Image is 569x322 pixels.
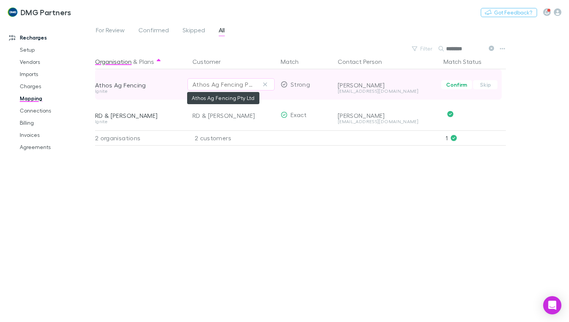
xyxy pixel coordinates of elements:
[408,44,437,53] button: Filter
[3,3,76,21] a: DMG Partners
[12,80,99,92] a: Charges
[12,105,99,117] a: Connections
[338,81,437,89] div: [PERSON_NAME]
[8,8,17,17] img: DMG Partners's Logo
[12,44,99,56] a: Setup
[441,80,472,89] button: Confirm
[139,54,154,69] button: Plans
[338,89,437,94] div: [EMAIL_ADDRESS][DOMAIN_NAME]
[95,130,186,146] div: 2 organisations
[138,26,169,36] span: Confirmed
[291,81,310,88] span: Strong
[186,130,278,146] div: 2 customers
[12,129,99,141] a: Invoices
[12,92,99,105] a: Mapping
[446,131,506,145] p: 1
[473,80,497,89] button: Skip
[543,296,561,314] div: Open Intercom Messenger
[183,26,205,36] span: Skipped
[95,89,183,94] div: Ignite
[443,54,491,69] button: Match Status
[447,111,453,117] svg: Confirmed
[95,81,183,89] div: Athos Ag Fencing
[481,8,537,17] button: Got Feedback?
[338,54,391,69] button: Contact Person
[95,119,183,124] div: Ignite
[192,80,254,89] div: Athos Ag Fencing Pty Ltd
[95,54,183,69] div: &
[21,8,72,17] h3: DMG Partners
[12,141,99,153] a: Agreements
[338,112,437,119] div: [PERSON_NAME]
[12,68,99,80] a: Imports
[12,56,99,68] a: Vendors
[96,26,125,36] span: For Review
[95,54,132,69] button: Organisation
[95,112,183,119] div: RD & [PERSON_NAME]
[12,117,99,129] a: Billing
[192,100,275,131] div: RD & [PERSON_NAME]
[291,111,307,118] span: Exact
[338,119,437,124] div: [EMAIL_ADDRESS][DOMAIN_NAME]
[219,26,225,36] span: All
[281,54,308,69] button: Match
[192,54,230,69] button: Customer
[2,32,99,44] a: Recharges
